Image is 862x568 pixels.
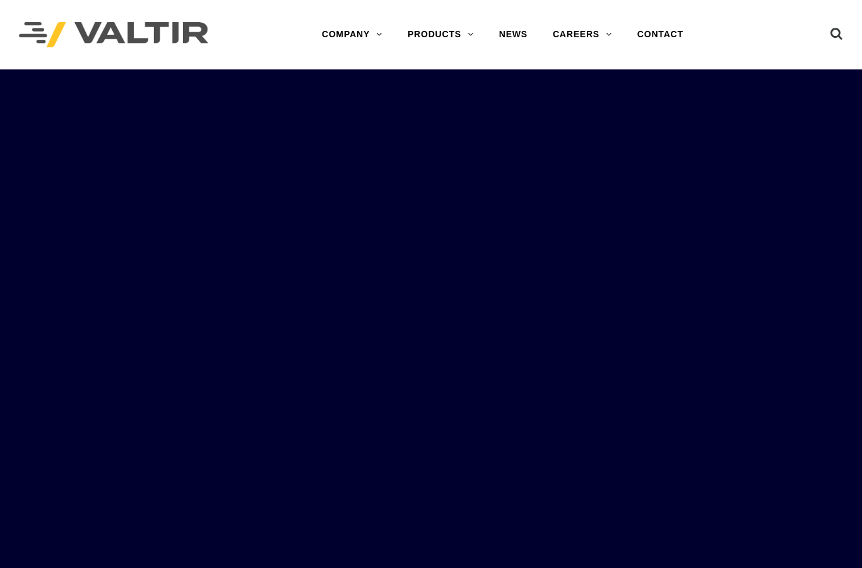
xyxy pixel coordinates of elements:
[395,22,487,47] a: PRODUCTS
[487,22,540,47] a: NEWS
[19,22,208,48] img: Valtir
[625,22,696,47] a: CONTACT
[309,22,395,47] a: COMPANY
[540,22,625,47] a: CAREERS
